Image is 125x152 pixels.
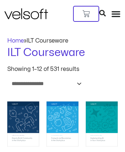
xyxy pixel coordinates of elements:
img: Consent and Boundaries in the Workplace [47,101,78,147]
img: Implementing AI in Your Workplace [86,101,118,147]
a: Home [7,38,24,44]
span: » [7,38,68,44]
span: ILT Courseware [27,38,68,44]
img: Velsoft Training Materials [4,8,48,19]
p: Showing 1–12 of 531 results [7,66,79,72]
h1: ILT Courseware [7,45,118,60]
select: Shop order [7,78,83,90]
div: Menu Toggle [111,9,121,19]
img: How to Build Community in the Workplace [7,101,39,147]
